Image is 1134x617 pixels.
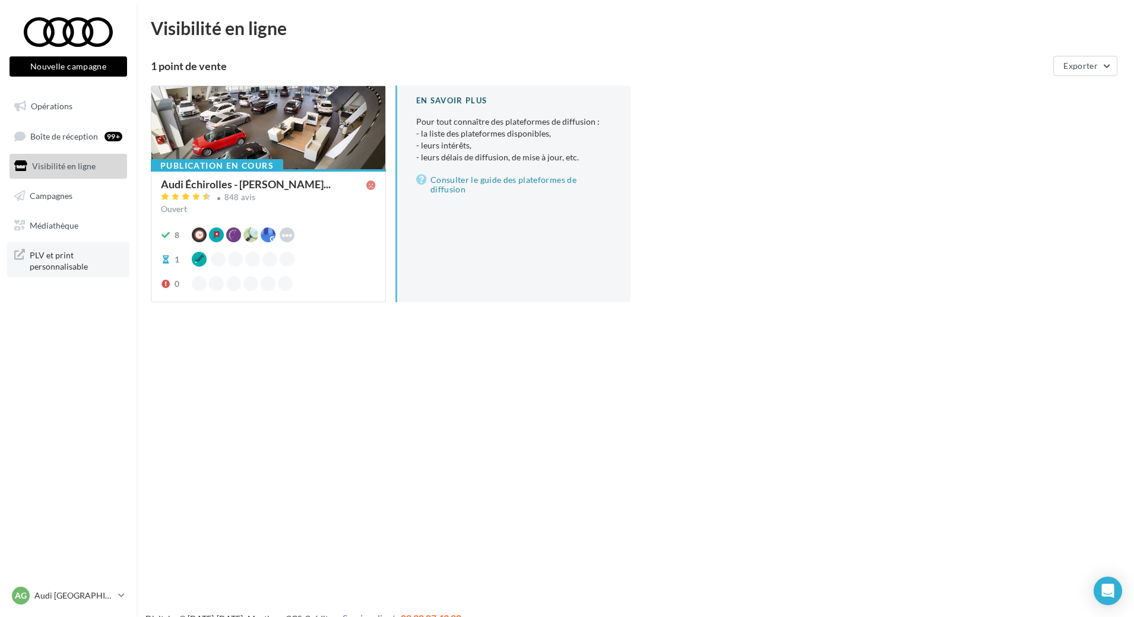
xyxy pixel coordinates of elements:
[161,191,376,205] a: 848 avis
[416,128,612,140] li: - la liste des plateformes disponibles,
[416,140,612,151] li: - leurs intérêts,
[7,94,129,119] a: Opérations
[416,116,612,163] p: Pour tout connaître des plateformes de diffusion :
[30,131,98,141] span: Boîte de réception
[30,191,72,201] span: Campagnes
[416,95,612,106] div: En savoir plus
[7,154,129,179] a: Visibilité en ligne
[161,204,187,214] span: Ouvert
[15,590,27,602] span: AG
[161,179,331,189] span: Audi Échirolles - [PERSON_NAME]...
[30,247,122,273] span: PLV et print personnalisable
[224,194,256,201] div: 848 avis
[9,56,127,77] button: Nouvelle campagne
[7,213,129,238] a: Médiathèque
[416,151,612,163] li: - leurs délais de diffusion, de mise à jour, etc.
[9,584,127,607] a: AG Audi [GEOGRAPHIC_DATA]
[34,590,113,602] p: Audi [GEOGRAPHIC_DATA]
[151,159,283,172] div: Publication en cours
[1053,56,1117,76] button: Exporter
[1063,61,1098,71] span: Exporter
[31,101,72,111] span: Opérations
[7,242,129,277] a: PLV et print personnalisable
[104,132,122,141] div: 99+
[175,229,179,241] div: 8
[175,254,179,265] div: 1
[175,278,179,290] div: 0
[416,173,612,197] a: Consulter le guide des plateformes de diffusion
[151,61,1049,71] div: 1 point de vente
[32,161,96,171] span: Visibilité en ligne
[151,19,1120,37] div: Visibilité en ligne
[30,220,78,230] span: Médiathèque
[1094,577,1122,605] div: Open Intercom Messenger
[7,124,129,149] a: Boîte de réception99+
[7,183,129,208] a: Campagnes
